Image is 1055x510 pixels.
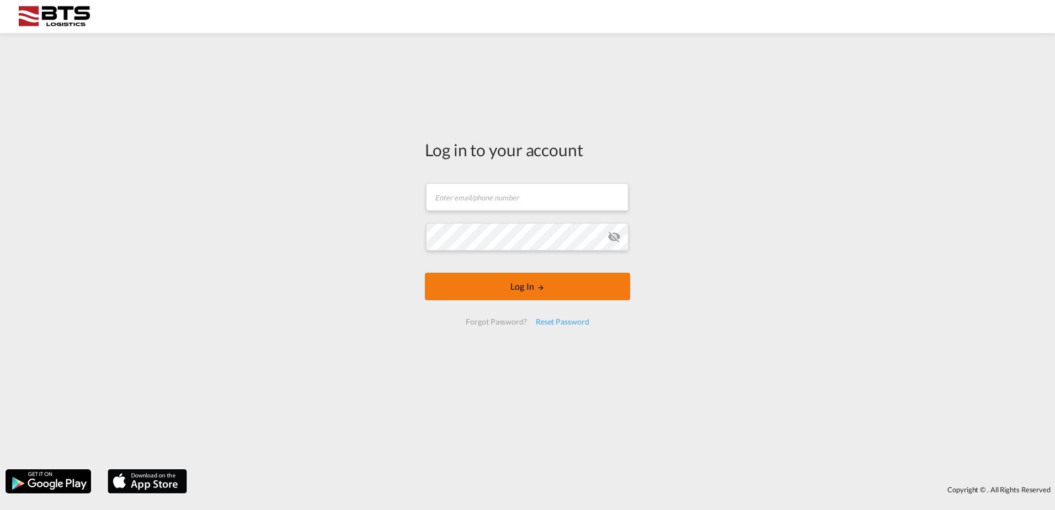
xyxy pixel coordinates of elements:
md-icon: icon-eye-off [608,230,621,243]
div: Reset Password [531,312,594,332]
div: Forgot Password? [461,312,531,332]
img: google.png [4,468,92,495]
img: cdcc71d0be7811ed9adfbf939d2aa0e8.png [17,4,91,29]
input: Enter email/phone number [426,183,628,211]
button: LOGIN [425,273,630,300]
img: apple.png [106,468,188,495]
div: Log in to your account [425,138,630,161]
div: Copyright © . All Rights Reserved [193,480,1055,499]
